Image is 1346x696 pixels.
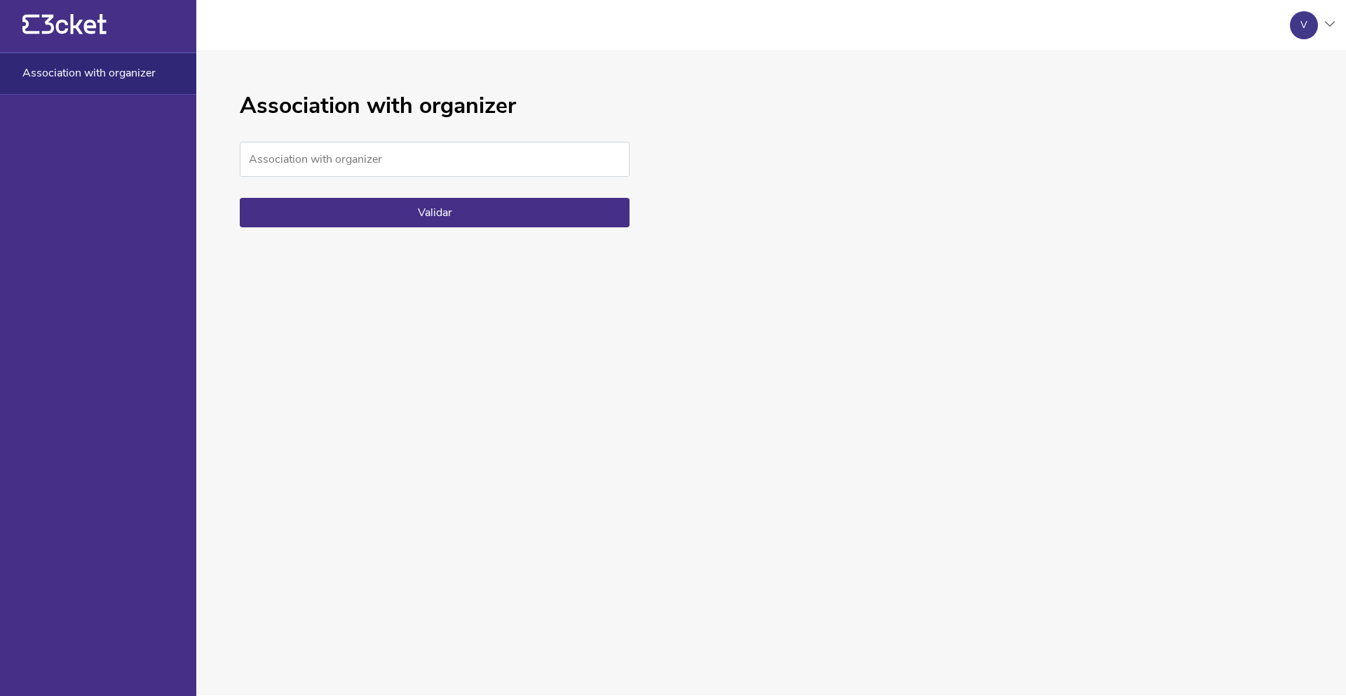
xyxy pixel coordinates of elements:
[22,28,107,38] a: {' '}
[1300,20,1307,31] div: V
[240,198,630,227] button: Validar
[240,142,630,177] input: Association with organizer
[240,93,630,119] h1: Association with organizer
[22,67,156,79] span: Association with organizer
[22,15,39,34] g: {' '}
